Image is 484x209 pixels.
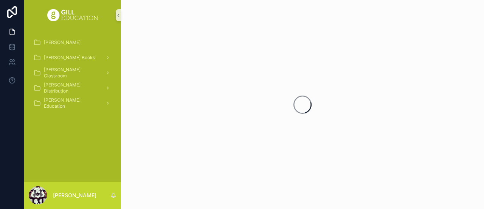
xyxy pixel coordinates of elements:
[29,66,116,80] a: [PERSON_NAME] Classroom
[44,55,95,61] span: [PERSON_NAME] Books
[29,36,116,49] a: [PERSON_NAME]
[29,96,116,110] a: [PERSON_NAME] Education
[44,39,81,46] span: [PERSON_NAME]
[44,97,99,109] span: [PERSON_NAME] Education
[44,67,99,79] span: [PERSON_NAME] Classroom
[24,30,121,120] div: scrollable content
[29,51,116,64] a: [PERSON_NAME] Books
[47,9,98,21] img: App logo
[44,82,99,94] span: [PERSON_NAME] Distribution
[29,81,116,95] a: [PERSON_NAME] Distribution
[53,192,96,199] p: [PERSON_NAME]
